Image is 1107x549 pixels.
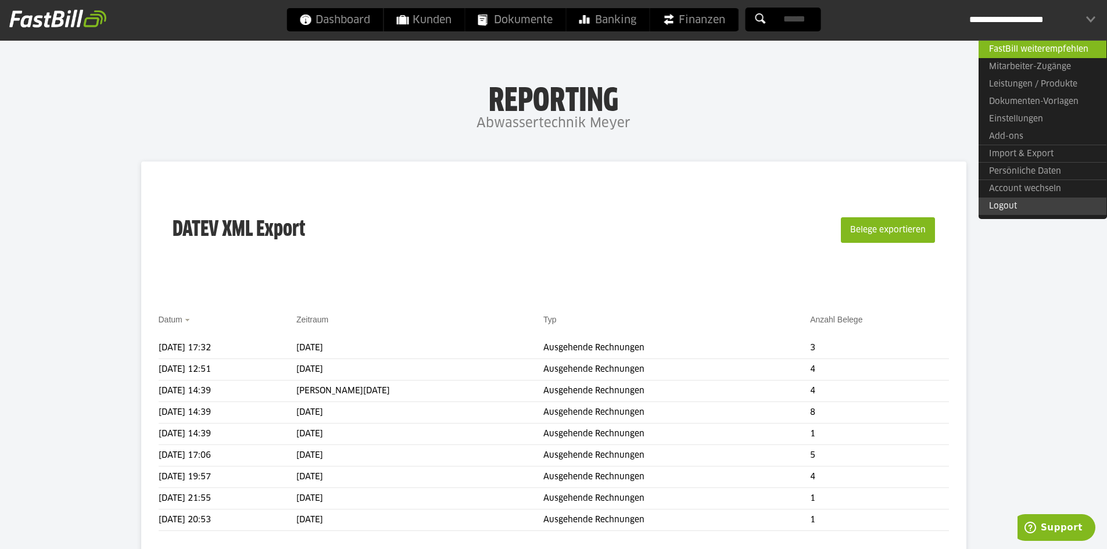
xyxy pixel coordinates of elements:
td: 8 [810,402,948,424]
span: Dokumente [478,8,553,31]
a: Add-ons [979,128,1106,145]
a: Import & Export [979,145,1106,163]
td: Ausgehende Rechnungen [543,488,810,509]
a: Zeitraum [296,315,328,324]
span: Banking [579,8,636,31]
a: Persönliche Daten [979,162,1106,180]
td: Ausgehende Rechnungen [543,509,810,531]
span: Dashboard [299,8,370,31]
a: Logout [979,198,1106,215]
td: [DATE] 17:32 [159,338,297,359]
a: Dokumente [465,8,565,31]
td: [DATE] 19:57 [159,467,297,488]
td: [DATE] [296,445,543,467]
a: Kunden [384,8,464,31]
td: Ausgehende Rechnungen [543,338,810,359]
td: 4 [810,381,948,402]
a: Leistungen / Produkte [979,76,1106,93]
td: 4 [810,467,948,488]
a: Einstellungen [979,110,1106,128]
td: [DATE] [296,338,543,359]
td: [DATE] 14:39 [159,402,297,424]
td: Ausgehende Rechnungen [543,445,810,467]
td: 1 [810,424,948,445]
td: [DATE] [296,467,543,488]
a: Finanzen [650,8,738,31]
td: Ausgehende Rechnungen [543,467,810,488]
a: Dokumenten-Vorlagen [979,93,1106,110]
td: [DATE] 17:06 [159,445,297,467]
td: 1 [810,488,948,509]
h3: DATEV XML Export [173,193,305,267]
td: [DATE] 20:53 [159,509,297,531]
td: [DATE] [296,424,543,445]
a: Datum [159,315,182,324]
td: Ausgehende Rechnungen [543,381,810,402]
td: [DATE] 12:51 [159,359,297,381]
td: Ausgehende Rechnungen [543,424,810,445]
a: Account wechseln [979,180,1106,198]
td: [DATE] [296,359,543,381]
td: [DATE] 14:39 [159,381,297,402]
img: fastbill_logo_white.png [9,9,106,28]
iframe: Öffnet ein Widget, in dem Sie weitere Informationen finden [1018,514,1095,543]
a: Mitarbeiter-Zugänge [979,58,1106,76]
span: Kunden [396,8,452,31]
h1: Reporting [116,82,991,112]
td: Ausgehende Rechnungen [543,359,810,381]
a: FastBill weiterempfehlen [979,40,1106,58]
a: Typ [543,315,557,324]
span: Finanzen [662,8,725,31]
td: [DATE] 21:55 [159,488,297,509]
td: 4 [810,359,948,381]
a: Banking [566,8,649,31]
button: Belege exportieren [841,217,935,243]
img: sort_desc.gif [185,319,192,321]
td: [PERSON_NAME][DATE] [296,381,543,402]
a: Dashboard [286,8,383,31]
td: [DATE] [296,402,543,424]
td: [DATE] [296,509,543,531]
td: Ausgehende Rechnungen [543,402,810,424]
td: 1 [810,509,948,531]
td: [DATE] 14:39 [159,424,297,445]
td: [DATE] [296,488,543,509]
td: 5 [810,445,948,467]
a: Anzahl Belege [810,315,862,324]
td: 3 [810,338,948,359]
